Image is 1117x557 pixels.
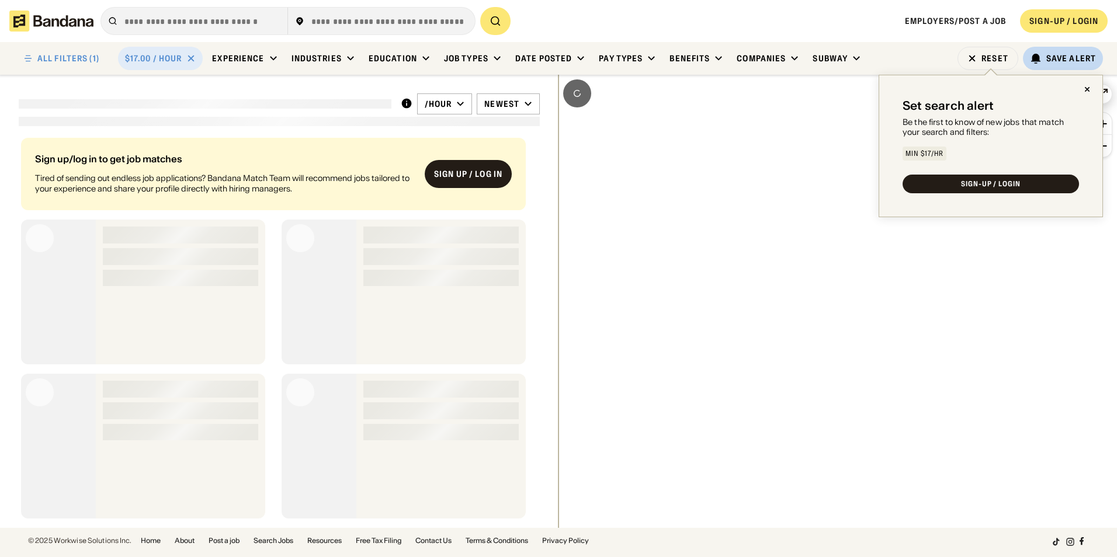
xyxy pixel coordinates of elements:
div: $17.00 / hour [125,53,182,64]
div: ALL FILTERS (1) [37,54,99,62]
a: Home [141,537,161,544]
div: grid [19,133,540,528]
a: Privacy Policy [542,537,589,544]
div: Benefits [669,53,710,64]
div: Save Alert [1046,53,1096,64]
div: Be the first to know of new jobs that match your search and filters: [903,117,1079,137]
div: Reset [981,54,1008,62]
div: SIGN-UP / LOGIN [961,180,1021,187]
div: Tired of sending out endless job applications? Bandana Match Team will recommend jobs tailored to... [35,173,415,194]
div: Companies [737,53,786,64]
div: Subway [813,53,848,64]
div: Education [369,53,417,64]
div: © 2025 Workwise Solutions Inc. [28,537,131,544]
img: Bandana logotype [9,11,93,32]
div: Industries [292,53,342,64]
a: Post a job [209,537,240,544]
div: Min $17/hr [906,150,943,157]
a: About [175,537,195,544]
div: Pay Types [599,53,643,64]
div: Set search alert [903,99,994,113]
a: Free Tax Filing [356,537,401,544]
div: Experience [212,53,264,64]
div: Newest [484,99,519,109]
div: SIGN-UP / LOGIN [1029,16,1098,26]
a: Search Jobs [254,537,293,544]
a: Employers/Post a job [905,16,1006,26]
a: Terms & Conditions [466,537,528,544]
div: /hour [425,99,452,109]
div: Sign up / Log in [434,169,502,179]
div: Job Types [444,53,488,64]
div: Date Posted [515,53,572,64]
div: Sign up/log in to get job matches [35,154,415,163]
a: Contact Us [415,537,452,544]
a: Resources [307,537,342,544]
